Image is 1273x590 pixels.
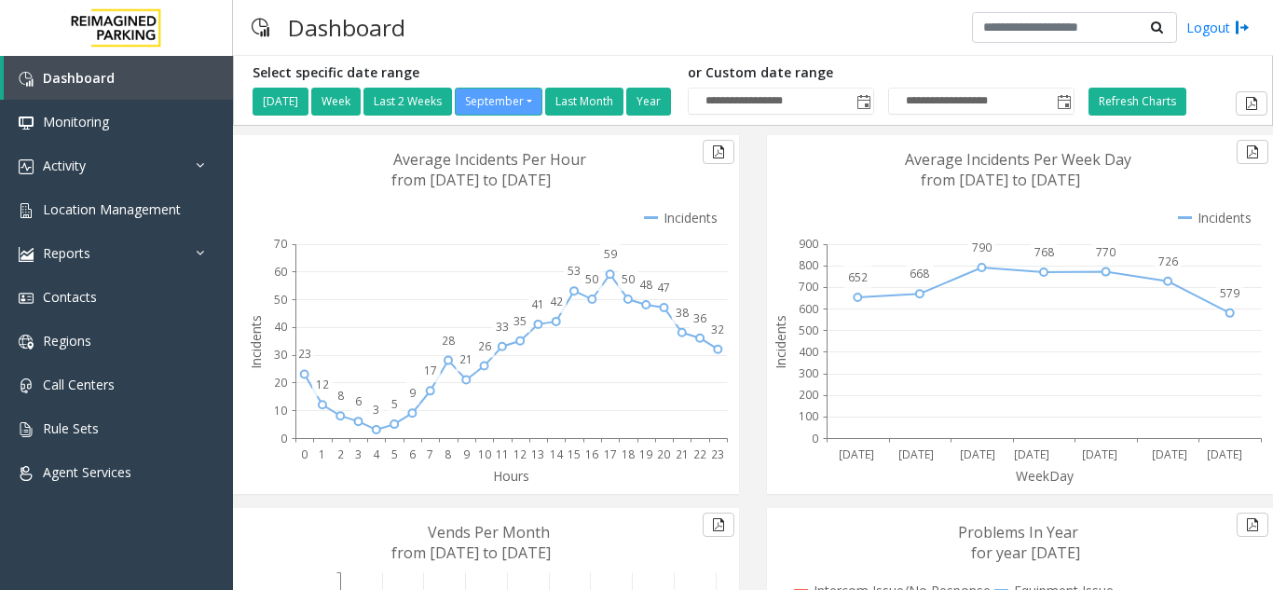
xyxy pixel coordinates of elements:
text: 50 [274,292,287,308]
text: Problems In Year [958,522,1078,542]
text: 770 [1096,244,1116,260]
text: 790 [972,240,992,255]
text: 59 [604,246,617,262]
text: Average Incidents Per Hour [393,149,586,170]
text: 400 [799,344,818,360]
text: 579 [1220,285,1239,301]
button: September [455,88,542,116]
span: Reports [43,244,90,262]
button: Export to pdf [1236,91,1267,116]
h5: Select specific date range [253,65,674,81]
span: Regions [43,332,91,350]
text: 35 [513,313,527,329]
text: 42 [550,294,563,309]
text: 13 [531,446,544,462]
span: Monitoring [43,113,109,130]
text: 9 [409,385,416,401]
text: 16 [585,446,598,462]
text: [DATE] [898,446,934,462]
h3: Dashboard [279,5,415,50]
text: 10 [478,446,491,462]
text: 3 [373,402,379,418]
text: 41 [531,296,544,312]
text: 50 [585,271,598,287]
img: 'icon' [19,422,34,437]
text: 652 [848,269,868,285]
text: 60 [274,264,287,280]
span: Rule Sets [43,419,99,437]
span: Toggle popup [853,89,873,115]
text: 70 [274,236,287,252]
text: 7 [427,446,433,462]
text: 26 [478,338,491,354]
button: Refresh Charts [1088,88,1186,116]
text: 0 [301,446,308,462]
text: 15 [568,446,581,462]
text: 12 [513,446,527,462]
text: 32 [711,322,724,337]
button: [DATE] [253,88,308,116]
text: 36 [693,310,706,326]
text: Vends Per Month [428,522,550,542]
text: from [DATE] to [DATE] [921,170,1080,190]
button: Export to pdf [703,513,734,537]
span: Toggle popup [1053,89,1074,115]
text: 6 [409,446,416,462]
text: 48 [639,277,652,293]
text: 38 [676,305,689,321]
text: 23 [298,346,311,362]
button: Last 2 Weeks [363,88,452,116]
text: 11 [496,446,509,462]
h5: or Custom date range [688,65,1075,81]
span: Location Management [43,200,181,218]
a: Logout [1186,18,1250,37]
text: 9 [463,446,470,462]
text: 4 [373,446,380,462]
img: 'icon' [19,466,34,481]
text: 28 [442,333,455,349]
span: Call Centers [43,376,115,393]
text: 0 [281,431,287,446]
img: logout [1235,18,1250,37]
img: 'icon' [19,203,34,218]
text: Average Incidents Per Week Day [905,149,1131,170]
text: [DATE] [1082,446,1117,462]
text: 21 [676,446,689,462]
text: 5 [391,446,398,462]
text: 17 [604,446,617,462]
img: pageIcon [252,5,269,50]
text: 1 [319,446,325,462]
text: 19 [639,446,652,462]
text: 12 [316,377,329,392]
button: Export to pdf [703,140,734,164]
img: 'icon' [19,247,34,262]
text: Hours [493,467,529,485]
button: Year [626,88,671,116]
text: 14 [550,446,564,462]
text: for year [DATE] [971,542,1080,563]
span: Activity [43,157,86,174]
span: Agent Services [43,463,131,481]
text: 50 [622,271,635,287]
text: 700 [799,279,818,295]
text: Incidents [247,315,265,369]
text: 200 [799,387,818,403]
text: 668 [910,266,929,281]
text: 30 [274,347,287,363]
text: Incidents [772,315,789,369]
text: 900 [799,236,818,252]
text: 33 [496,319,509,335]
text: 20 [657,446,670,462]
text: 5 [391,396,398,412]
text: 17 [424,363,437,378]
text: [DATE] [960,446,995,462]
text: 600 [799,301,818,317]
img: 'icon' [19,116,34,130]
button: Export to pdf [1237,140,1268,164]
text: 100 [799,408,818,424]
text: [DATE] [839,446,874,462]
img: 'icon' [19,335,34,350]
text: 23 [711,446,724,462]
text: 20 [274,375,287,391]
img: 'icon' [19,159,34,174]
